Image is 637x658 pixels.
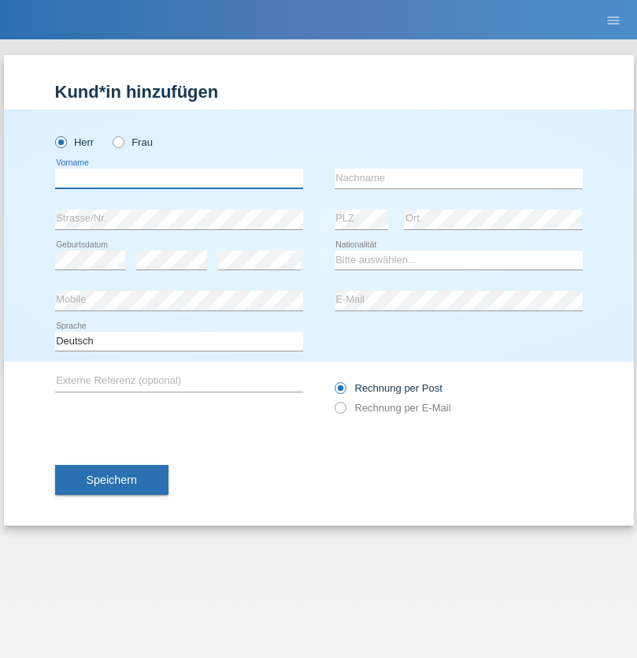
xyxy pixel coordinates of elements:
input: Rechnung per E-Mail [335,402,345,422]
input: Herr [55,136,65,147]
a: menu [598,15,629,24]
input: Frau [113,136,123,147]
input: Rechnung per Post [335,382,345,402]
label: Frau [113,136,153,148]
label: Rechnung per E-Mail [335,402,451,414]
h1: Kund*in hinzufügen [55,82,583,102]
button: Speichern [55,465,169,495]
label: Herr [55,136,94,148]
span: Speichern [87,474,137,486]
i: menu [606,13,621,28]
label: Rechnung per Post [335,382,443,394]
